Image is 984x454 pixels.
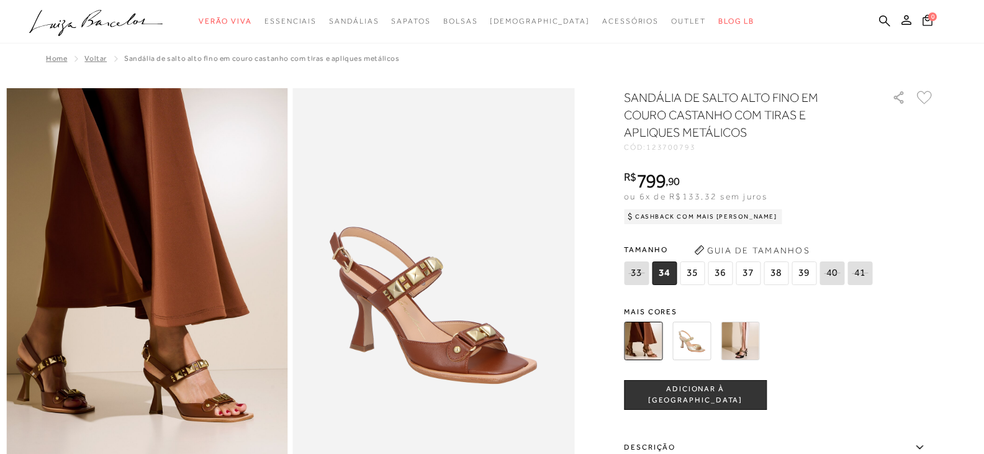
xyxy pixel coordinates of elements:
span: 37 [736,261,761,285]
a: noSubCategoriesText [490,10,590,33]
span: Tamanho [624,240,875,259]
a: noSubCategoriesText [391,10,430,33]
span: 40 [819,261,844,285]
span: Sapatos [391,17,430,25]
span: 35 [680,261,705,285]
span: Bolsas [443,17,478,25]
button: ADICIONAR À [GEOGRAPHIC_DATA] [624,380,767,410]
div: CÓD: [624,143,872,151]
span: Acessórios [602,17,659,25]
button: 0 [919,14,936,30]
img: SANDÁLIA DE SALTO ALTO FINO EM COURO DOURADO COM TIRAS E APLIQUES METÁLICOS [672,322,711,360]
span: 41 [847,261,872,285]
span: 33 [624,261,649,285]
a: Home [46,54,67,63]
span: 90 [668,175,680,188]
a: noSubCategoriesText [329,10,379,33]
span: BLOG LB [718,17,754,25]
span: Verão Viva [199,17,252,25]
a: Voltar [84,54,107,63]
a: noSubCategoriesText [602,10,659,33]
h1: SANDÁLIA DE SALTO ALTO FINO EM COURO CASTANHO COM TIRAS E APLIQUES METÁLICOS [624,89,857,141]
span: ADICIONAR À [GEOGRAPHIC_DATA] [625,384,766,406]
a: BLOG LB [718,10,754,33]
a: noSubCategoriesText [199,10,252,33]
span: Outlet [671,17,706,25]
span: 39 [792,261,816,285]
i: R$ [624,171,636,183]
span: SANDÁLIA DE SALTO ALTO FINO EM COURO CASTANHO COM TIRAS E APLIQUES METÁLICOS [124,54,400,63]
span: ou 6x de R$133,32 sem juros [624,191,767,201]
span: 0 [928,12,937,21]
img: SANDÁLIA DE SALTO ALTO FINO EM COURO CASTANHO COM TIRAS E APLIQUES METÁLICOS [624,322,662,360]
button: Guia de Tamanhos [690,240,814,260]
img: SANDÁLIA DE SALTO ALTO FINO EM COURO PRETO COM TIRAS E APLIQUES METÁLICOS [721,322,759,360]
span: 38 [764,261,788,285]
a: noSubCategoriesText [671,10,706,33]
span: [DEMOGRAPHIC_DATA] [490,17,590,25]
span: 34 [652,261,677,285]
span: Sandálias [329,17,379,25]
a: noSubCategoriesText [264,10,317,33]
span: 799 [636,170,666,192]
span: 36 [708,261,733,285]
span: Mais cores [624,308,934,316]
span: 123700793 [646,143,696,152]
span: Essenciais [264,17,317,25]
a: noSubCategoriesText [443,10,478,33]
div: Cashback com Mais [PERSON_NAME] [624,209,782,224]
i: , [666,176,680,187]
